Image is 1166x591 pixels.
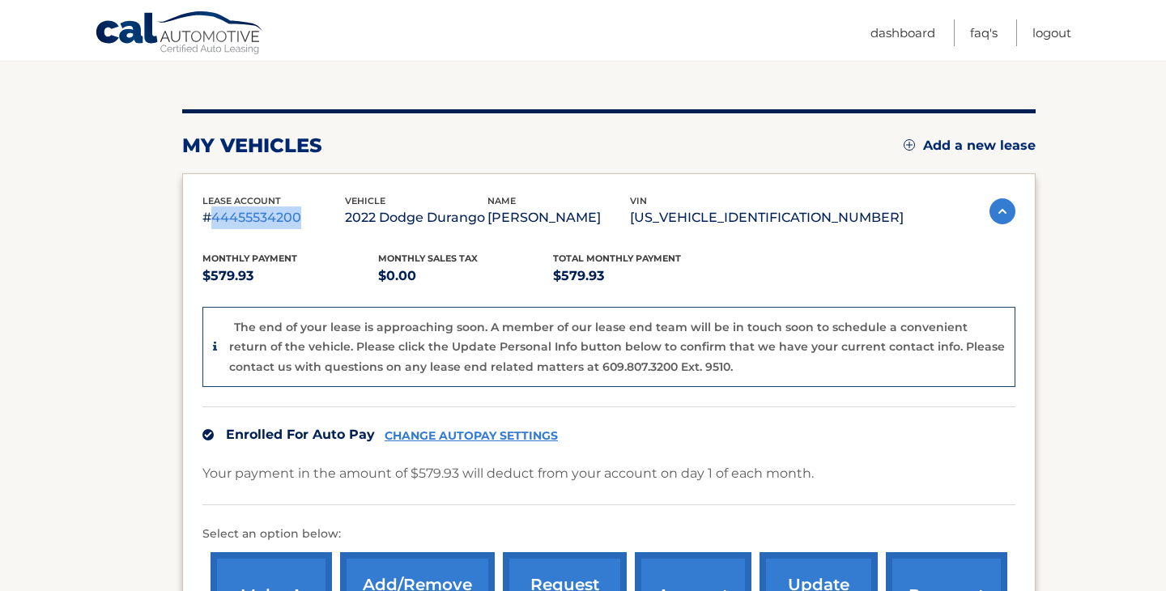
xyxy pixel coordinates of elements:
a: Logout [1032,19,1071,46]
img: accordion-active.svg [989,198,1015,224]
a: Cal Automotive [95,11,265,57]
span: lease account [202,195,281,206]
span: Total Monthly Payment [553,253,681,264]
span: name [487,195,516,206]
a: CHANGE AUTOPAY SETTINGS [385,429,558,443]
p: $579.93 [553,265,729,287]
p: $579.93 [202,265,378,287]
span: Enrolled For Auto Pay [226,427,375,442]
p: Your payment in the amount of $579.93 will deduct from your account on day 1 of each month. [202,462,814,485]
p: The end of your lease is approaching soon. A member of our lease end team will be in touch soon t... [229,320,1005,374]
span: Monthly Payment [202,253,297,264]
h2: my vehicles [182,134,322,158]
span: vin [630,195,647,206]
p: [PERSON_NAME] [487,206,630,229]
p: $0.00 [378,265,554,287]
a: FAQ's [970,19,998,46]
p: 2022 Dodge Durango [345,206,487,229]
a: Dashboard [870,19,935,46]
span: Monthly sales Tax [378,253,478,264]
p: #44455534200 [202,206,345,229]
img: check.svg [202,429,214,440]
p: [US_VEHICLE_IDENTIFICATION_NUMBER] [630,206,904,229]
span: vehicle [345,195,385,206]
p: Select an option below: [202,525,1015,544]
img: add.svg [904,139,915,151]
a: Add a new lease [904,138,1036,154]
